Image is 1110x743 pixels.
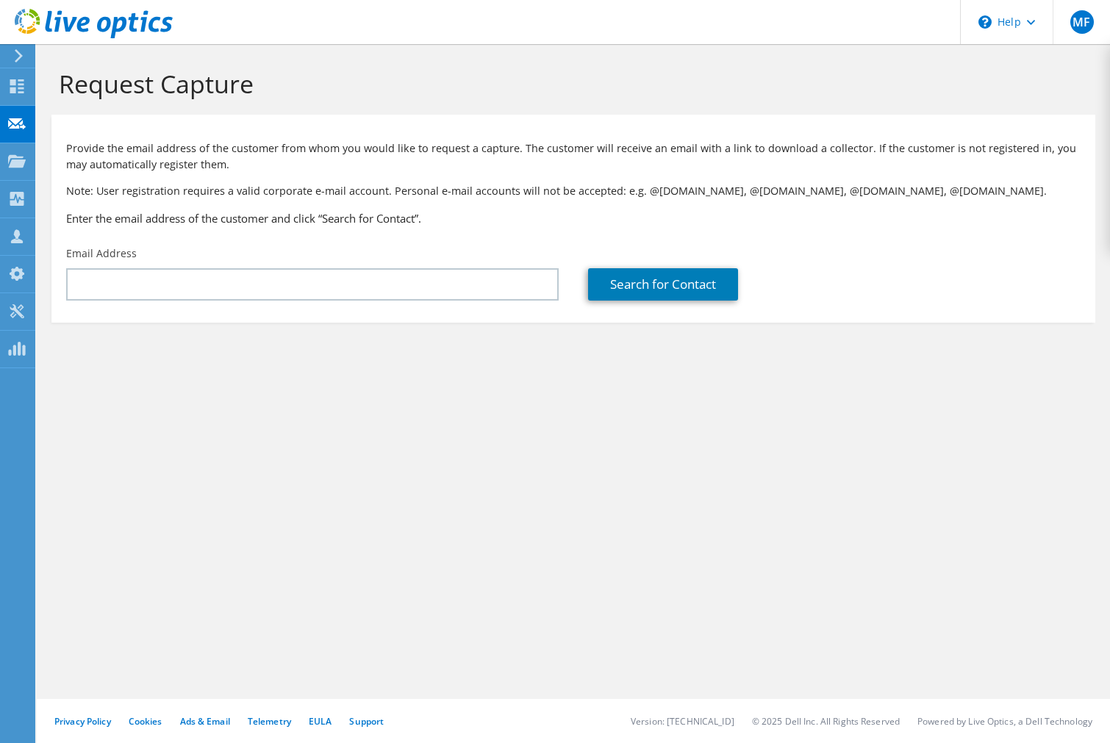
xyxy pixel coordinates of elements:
h1: Request Capture [59,68,1081,99]
p: Provide the email address of the customer from whom you would like to request a capture. The cust... [66,140,1081,173]
a: Telemetry [248,715,291,728]
a: Search for Contact [588,268,738,301]
a: Support [349,715,384,728]
a: Privacy Policy [54,715,111,728]
label: Email Address [66,246,137,261]
p: Note: User registration requires a valid corporate e-mail account. Personal e-mail accounts will ... [66,183,1081,199]
li: Powered by Live Optics, a Dell Technology [917,715,1092,728]
a: Ads & Email [180,715,230,728]
a: Cookies [129,715,162,728]
span: MF [1070,10,1094,34]
svg: \n [978,15,992,29]
h3: Enter the email address of the customer and click “Search for Contact”. [66,210,1081,226]
li: Version: [TECHNICAL_ID] [631,715,734,728]
li: © 2025 Dell Inc. All Rights Reserved [752,715,900,728]
a: EULA [309,715,332,728]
